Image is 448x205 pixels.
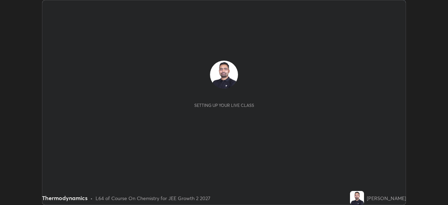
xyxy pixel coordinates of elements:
[194,103,254,108] div: Setting up your live class
[42,194,87,202] div: Thermodynamics
[96,194,210,202] div: L64 of Course On Chemistry for JEE Growth 2 2027
[210,61,238,89] img: a2bcfde34b794257bd9aa0a7ea88d6ce.jpg
[350,191,364,205] img: a2bcfde34b794257bd9aa0a7ea88d6ce.jpg
[367,194,406,202] div: [PERSON_NAME]
[90,194,93,202] div: •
